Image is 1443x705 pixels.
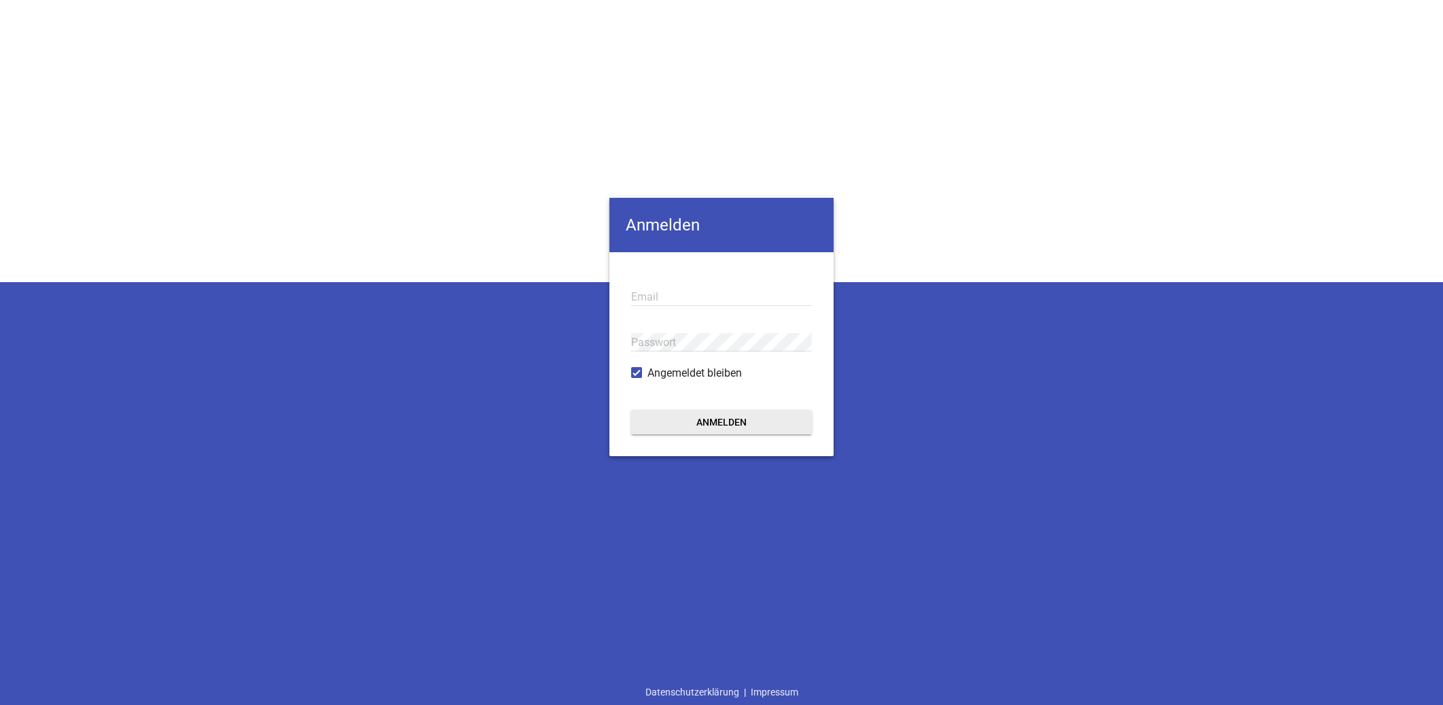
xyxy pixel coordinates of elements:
a: Impressum [746,679,803,705]
h4: Anmelden [609,198,834,252]
a: Datenschutzerklärung [641,679,744,705]
span: Angemeldet bleiben [647,365,742,381]
button: Anmelden [631,410,812,434]
div: | [641,679,803,705]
